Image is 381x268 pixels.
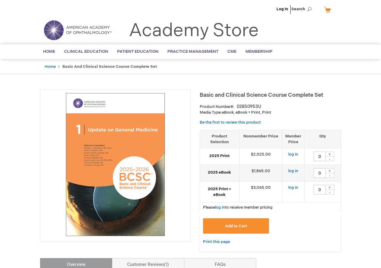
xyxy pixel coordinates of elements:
strong: 2025 eBook [203,170,236,175]
span: Search [291,3,314,15]
span: Membership [245,49,273,54]
a: log in [288,152,298,157]
strong: 2025 Print [203,153,236,159]
span: Add to Cart [225,224,247,229]
strong: Basic and Clinical Science Course Complete Set [62,64,157,69]
span: CME [227,49,236,54]
span: Patient Education [117,49,158,54]
p: eBook, eBook + Print, Print [200,110,341,115]
div: + [325,168,334,173]
div: - [325,156,334,161]
a: Log In [276,7,288,11]
th: Qty [304,130,341,148]
a: log in [215,205,225,210]
th: Product Selection [200,130,239,148]
button: Add to Cart [203,218,269,234]
span: Clinical Education [64,49,108,54]
a: log in [288,185,298,190]
strong: Product Number [200,104,234,109]
span: 1 [164,262,169,267]
input: Qty [314,152,326,161]
input: Qty [314,185,326,194]
td: $3,065.00 [239,181,282,203]
a: Academy Store [129,20,259,42]
div: - [325,190,334,194]
span: Home [43,49,55,54]
td: $1,865.00 [239,165,282,181]
div: - [325,173,334,178]
span: Practice Management [167,49,218,54]
input: Qty [314,168,326,178]
span: Please to receive member pricing [203,205,273,210]
img: Basic and Clinical Science Course Complete Set [43,93,187,237]
th: Nonmember Price [239,130,282,148]
strong: 2025 Print + eBook [203,186,236,197]
a: log in [288,169,298,173]
th: Member Price [282,130,304,148]
strong: Media Type: [200,110,222,115]
a: Print this page [203,238,230,246]
div: + [325,152,334,157]
a: Be the first to review this product [200,120,261,125]
div: 02850953U [237,104,261,110]
td: $2,025.00 [239,148,282,165]
div: + [325,185,334,190]
span: Basic and Clinical Science Course Complete Set [200,92,323,98]
a: Home [45,64,56,69]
